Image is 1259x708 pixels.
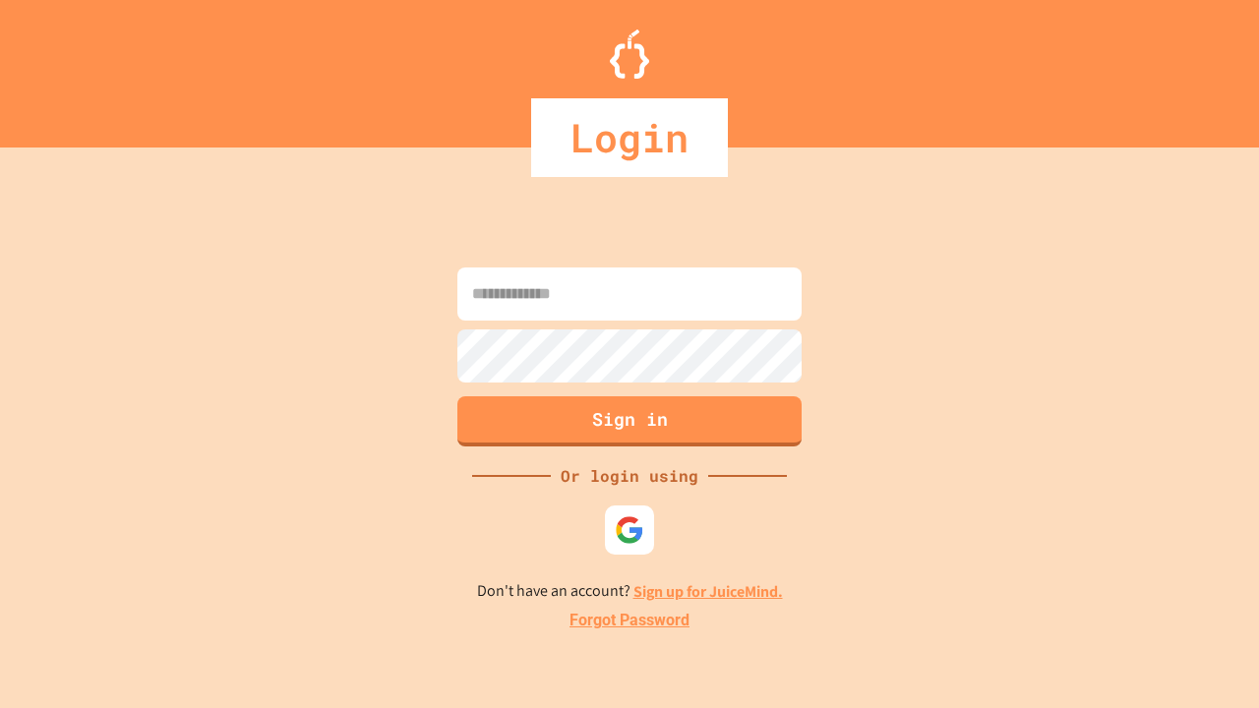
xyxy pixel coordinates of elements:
[477,579,783,604] p: Don't have an account?
[633,581,783,602] a: Sign up for JuiceMind.
[610,29,649,79] img: Logo.svg
[531,98,728,177] div: Login
[615,515,644,545] img: google-icon.svg
[551,464,708,488] div: Or login using
[570,609,689,632] a: Forgot Password
[457,396,802,446] button: Sign in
